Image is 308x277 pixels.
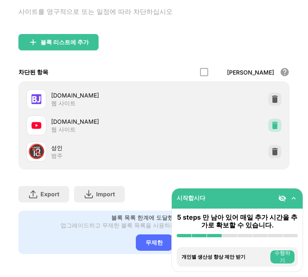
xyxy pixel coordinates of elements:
img: favicons [31,94,41,104]
div: [PERSON_NAME] [227,69,274,76]
div: 블록 리스트에 추가 [40,39,89,45]
div: 업그레이드하고 무제한 블록 목록을 사용하려면 여기를 클릭하십시오. [61,222,238,229]
div: 사이트를 영구적으로 또는 일정에 따라 차단하십시오 [18,6,173,18]
div: 웹 사이트 [51,126,76,133]
div: 🔞 [28,143,45,160]
div: 5 steps 만 남아 있어 매일 추가 시간을 추가로 확보할 수 있습니다. [177,213,298,229]
div: Export [40,191,59,198]
div: 블록 목록 한계에 도달했습니다. [111,214,192,222]
img: eye-not-visible.svg [278,194,286,202]
div: 차단된 항목 [18,68,48,76]
div: 성인 [51,143,154,152]
div: [DOMAIN_NAME] [51,91,154,100]
div: Import [96,191,115,198]
div: 무제한 [136,234,173,251]
img: favicons [31,120,41,130]
img: omni-setup-toggle.svg [290,194,298,202]
div: 개인별 생산성 향상 제안 받기 [182,254,268,260]
div: 웹 사이트 [51,100,76,107]
div: 범주 [51,152,63,159]
button: 수행하기 [270,250,295,263]
div: 시작합시다 [177,194,205,202]
div: [DOMAIN_NAME] [51,117,154,126]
